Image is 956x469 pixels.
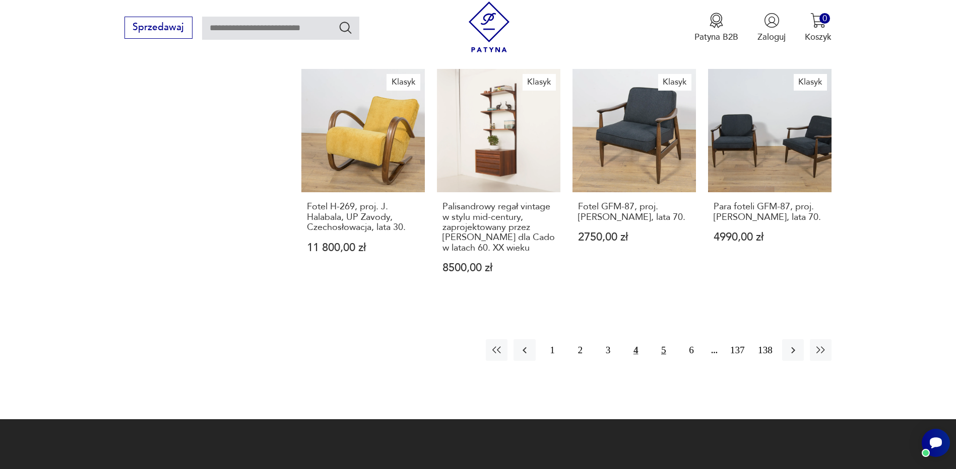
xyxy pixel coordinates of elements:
button: 5 [653,339,674,361]
img: Ikonka użytkownika [764,13,780,28]
button: 1 [542,339,563,361]
p: 8500,00 zł [442,263,555,273]
button: Zaloguj [757,13,786,43]
iframe: Smartsupp widget button [922,429,950,457]
h3: Fotel H-269, proj. J. Halabala, UP Zavody, Czechosłowacja, lata 30. [307,202,419,232]
button: 137 [727,339,748,361]
a: Sprzedawaj [124,24,193,32]
img: Patyna - sklep z meblami i dekoracjami vintage [464,2,515,52]
a: KlasykFotel H-269, proj. J. Halabala, UP Zavody, Czechosłowacja, lata 30.Fotel H-269, proj. J. Ha... [301,69,425,297]
button: Sprzedawaj [124,17,193,39]
button: Patyna B2B [694,13,738,43]
p: 2750,00 zł [578,232,690,243]
button: 2 [569,339,591,361]
p: 4990,00 zł [714,232,826,243]
a: Ikona medaluPatyna B2B [694,13,738,43]
button: 0Koszyk [805,13,832,43]
div: 0 [819,13,830,24]
img: Ikona medalu [709,13,724,28]
p: Patyna B2B [694,31,738,43]
button: 138 [754,339,776,361]
a: KlasykPalisandrowy regał vintage w stylu mid-century, zaprojektowany przez Poula Cadoviusa dla Ca... [437,69,560,297]
h3: Palisandrowy regał vintage w stylu mid-century, zaprojektowany przez [PERSON_NAME] dla Cado w lat... [442,202,555,253]
button: Szukaj [338,20,353,35]
a: KlasykFotel GFM-87, proj. J. Kędziorek, lata 70.Fotel GFM-87, proj. [PERSON_NAME], lata 70.2750,0... [572,69,696,297]
p: Zaloguj [757,31,786,43]
p: Koszyk [805,31,832,43]
img: Ikona koszyka [810,13,826,28]
h3: Fotel GFM-87, proj. [PERSON_NAME], lata 70. [578,202,690,222]
button: 3 [597,339,619,361]
button: 6 [680,339,702,361]
button: 4 [625,339,647,361]
p: 11 800,00 zł [307,243,419,253]
a: KlasykPara foteli GFM-87, proj. J. Kędziorek, lata 70.Para foteli GFM-87, proj. [PERSON_NAME], la... [708,69,832,297]
h3: Para foteli GFM-87, proj. [PERSON_NAME], lata 70. [714,202,826,222]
